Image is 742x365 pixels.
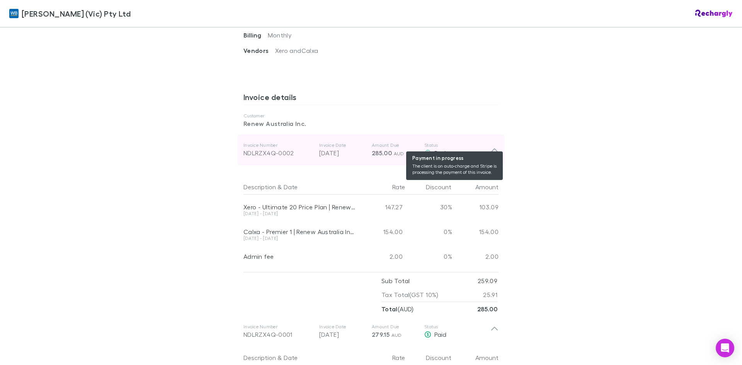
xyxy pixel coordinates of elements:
p: Invoice Number [243,324,313,330]
div: 30% [406,195,452,219]
img: William Buck (Vic) Pty Ltd's Logo [9,9,19,18]
div: NDLRZX4Q-0001 [243,330,313,339]
div: 2.00 [452,244,499,269]
p: Invoice Date [319,142,366,148]
img: Rechargly Logo [695,10,733,17]
div: & [243,179,356,195]
div: Admin fee [243,253,356,260]
div: 0% [406,219,452,244]
p: Invoice Number [243,142,313,148]
h3: Invoice details [243,92,499,105]
p: Invoice Date [319,324,366,330]
div: Invoice NumberNDLRZX4Q-0001Invoice Date[DATE]Amount Due279.15 AUDStatusPaid [237,316,505,347]
span: Xero and Calxa [275,47,318,54]
span: AUD [394,151,404,156]
p: Amount Due [372,142,418,148]
div: 147.27 [359,195,406,219]
span: AUD [391,332,402,338]
span: Monthly [268,31,292,39]
button: Description [243,179,276,195]
div: Xero - Ultimate 20 Price Plan | Renew Australia Inc. [243,203,356,211]
strong: 285.00 [477,305,497,313]
span: Billing [243,31,268,39]
div: 154.00 [452,219,499,244]
span: 285.00 [372,149,392,157]
div: 2.00 [359,244,406,269]
p: Renew Australia Inc. [243,119,499,128]
div: [DATE] - [DATE] [243,236,356,241]
p: [DATE] [319,148,366,158]
p: Tax Total (GST 10%) [381,288,439,302]
span: Paying [434,149,453,156]
p: 25.91 [483,288,497,302]
p: 259.09 [478,274,497,288]
p: Status [424,142,490,148]
span: 279.15 [372,331,390,338]
p: Customer [243,113,499,119]
div: [DATE] - [DATE] [243,211,356,216]
p: Status [424,324,490,330]
strong: Total [381,305,398,313]
span: Paid [434,331,446,338]
div: Calxa - Premier 1 | Renew Australia Inc. (fmly Alternative Technology Association Inc (TA Renew [... [243,228,356,236]
p: ( AUD ) [381,302,414,316]
p: [DATE] [319,330,366,339]
div: 154.00 [359,219,406,244]
div: Open Intercom Messenger [716,339,734,357]
span: [PERSON_NAME] (Vic) Pty Ltd [22,8,131,19]
span: Vendors [243,47,275,54]
div: 0% [406,244,452,269]
button: Date [284,179,298,195]
div: NDLRZX4Q-0002 [243,148,313,158]
p: Amount Due [372,324,418,330]
p: Sub Total [381,274,410,288]
div: Invoice NumberNDLRZX4Q-0002Invoice Date[DATE]Amount Due285.00 AUDStatus [237,134,505,165]
div: 103.09 [452,195,499,219]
